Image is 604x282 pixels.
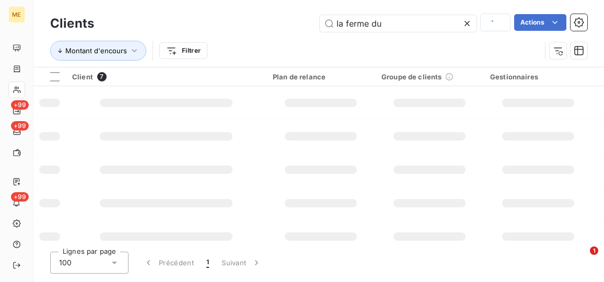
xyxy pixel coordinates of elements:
button: 1 [200,252,215,274]
input: Rechercher [320,15,477,32]
span: 7 [97,72,107,81]
button: Actions [514,14,566,31]
h3: Clients [50,14,94,33]
button: Filtrer [159,42,207,59]
button: Suivant [215,252,268,274]
span: +99 [11,100,29,110]
span: Groupe de clients [381,73,442,81]
iframe: Intercom live chat [568,246,594,272]
span: 100 [59,257,72,268]
div: Gestionnaires [490,73,586,81]
span: Client [72,73,93,81]
span: +99 [11,121,29,131]
button: Précédent [137,252,200,274]
span: 1 [590,246,598,255]
button: Montant d'encours [50,41,146,61]
div: Plan de relance [273,73,369,81]
span: Montant d'encours [65,46,127,55]
span: 1 [206,257,209,268]
span: +99 [11,192,29,202]
div: ME [8,6,25,23]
